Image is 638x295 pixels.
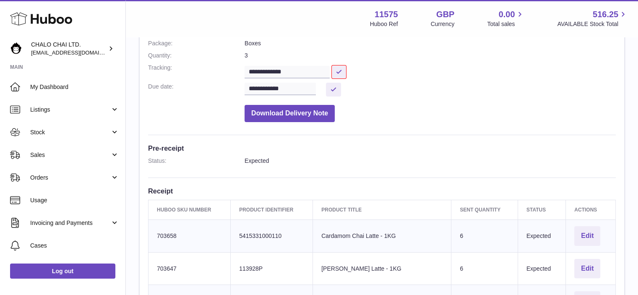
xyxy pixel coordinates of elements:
dd: Boxes [245,39,616,47]
td: 6 [451,252,518,285]
div: Currency [431,20,455,28]
th: Product title [313,200,451,219]
img: Chalo@chalocompany.com [10,42,23,55]
a: 0.00 Total sales [487,9,524,28]
td: 113928P [231,252,313,285]
button: Edit [574,259,600,279]
a: Log out [10,264,115,279]
h3: Pre-receipt [148,144,616,153]
span: AVAILABLE Stock Total [557,20,628,28]
strong: GBP [436,9,454,20]
button: Edit [574,226,600,246]
td: 703647 [148,252,231,285]
div: Huboo Ref [370,20,398,28]
dt: Status: [148,157,245,165]
th: Product Identifier [231,200,313,219]
span: Listings [30,106,110,114]
th: Sent Quantity [451,200,518,219]
span: Cases [30,242,119,250]
span: Stock [30,128,110,136]
th: Huboo SKU Number [148,200,231,219]
span: Usage [30,196,119,204]
div: CHALO CHAI LTD. [31,41,107,57]
td: Expected [518,252,565,285]
span: 516.25 [593,9,618,20]
dt: Tracking: [148,64,245,78]
dd: Expected [245,157,616,165]
td: 6 [451,219,518,252]
span: My Dashboard [30,83,119,91]
strong: 11575 [375,9,398,20]
dd: 3 [245,52,616,60]
span: 0.00 [499,9,515,20]
td: [PERSON_NAME] Latte - 1KG [313,252,451,285]
span: Sales [30,151,110,159]
span: Invoicing and Payments [30,219,110,227]
dt: Quantity: [148,52,245,60]
td: 703658 [148,219,231,252]
td: Cardamom Chai Latte - 1KG [313,219,451,252]
dt: Due date: [148,83,245,97]
h3: Receipt [148,186,616,196]
th: Status [518,200,565,219]
dt: Package: [148,39,245,47]
span: Total sales [487,20,524,28]
span: Orders [30,174,110,182]
td: Expected [518,219,565,252]
span: [EMAIL_ADDRESS][DOMAIN_NAME] [31,49,123,56]
a: 516.25 AVAILABLE Stock Total [557,9,628,28]
th: Actions [566,200,616,219]
td: 5415331000110 [231,219,313,252]
button: Download Delivery Note [245,105,335,122]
